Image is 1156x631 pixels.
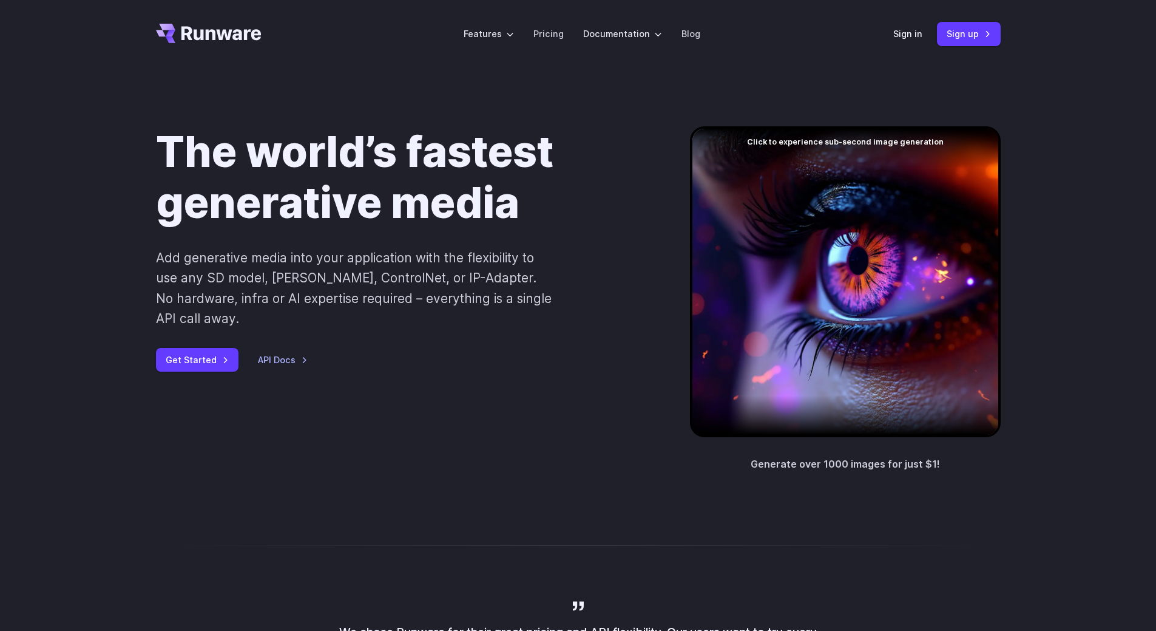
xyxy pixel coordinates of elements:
p: Generate over 1000 images for just $1! [751,457,940,472]
label: Documentation [583,27,662,41]
a: Sign up [937,22,1001,46]
h1: The world’s fastest generative media [156,126,651,228]
label: Features [464,27,514,41]
p: Add generative media into your application with the flexibility to use any SD model, [PERSON_NAME... [156,248,552,329]
a: Go to / [156,24,262,43]
a: API Docs [258,353,308,367]
a: Pricing [533,27,564,41]
a: Get Started [156,348,238,372]
a: Sign in [893,27,922,41]
a: Blog [681,27,700,41]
